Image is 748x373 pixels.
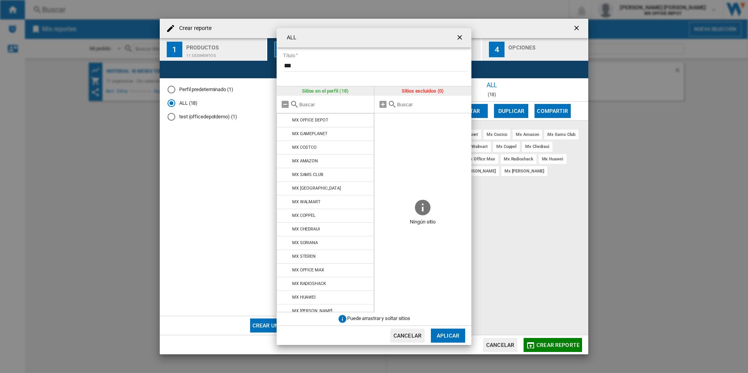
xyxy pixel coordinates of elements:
[292,308,332,313] div: MX [PERSON_NAME]
[292,118,328,123] div: MX OFFICE DEPOT
[397,102,468,107] input: Buscar
[292,267,324,273] div: MX OFFICE MAX
[292,281,326,286] div: MX RADIOSHACK
[292,240,318,245] div: MX SORIANA
[292,295,316,300] div: MX HUAWEI
[292,145,317,150] div: MX COSTCO
[292,186,341,191] div: MX [GEOGRAPHIC_DATA]
[292,131,328,136] div: MX GAMEPLANET
[292,158,318,164] div: MX AMAZON
[299,102,370,107] input: Buscar
[277,86,374,96] div: Sitios en el perfil (18)
[292,172,323,177] div: MX SAMS CLUB
[283,34,296,42] h4: ALL
[347,316,410,322] span: Puede arrastrar y soltar sitios
[292,199,321,204] div: MX WALMART
[292,213,316,218] div: MX COPPEL
[280,100,290,109] md-icon: Quitar todo
[374,86,472,96] div: Sitios excluidos (0)
[431,329,465,343] button: Aplicar
[390,329,425,343] button: Cancelar
[453,30,468,46] button: getI18NText('BUTTONS.CLOSE_DIALOG')
[378,100,388,109] md-icon: Añadir todos
[292,254,316,259] div: MX STEREN
[292,227,320,232] div: MX CHEDRAUI
[456,33,465,43] ng-md-icon: getI18NText('BUTTONS.CLOSE_DIALOG')
[374,216,472,228] span: Ningún sitio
